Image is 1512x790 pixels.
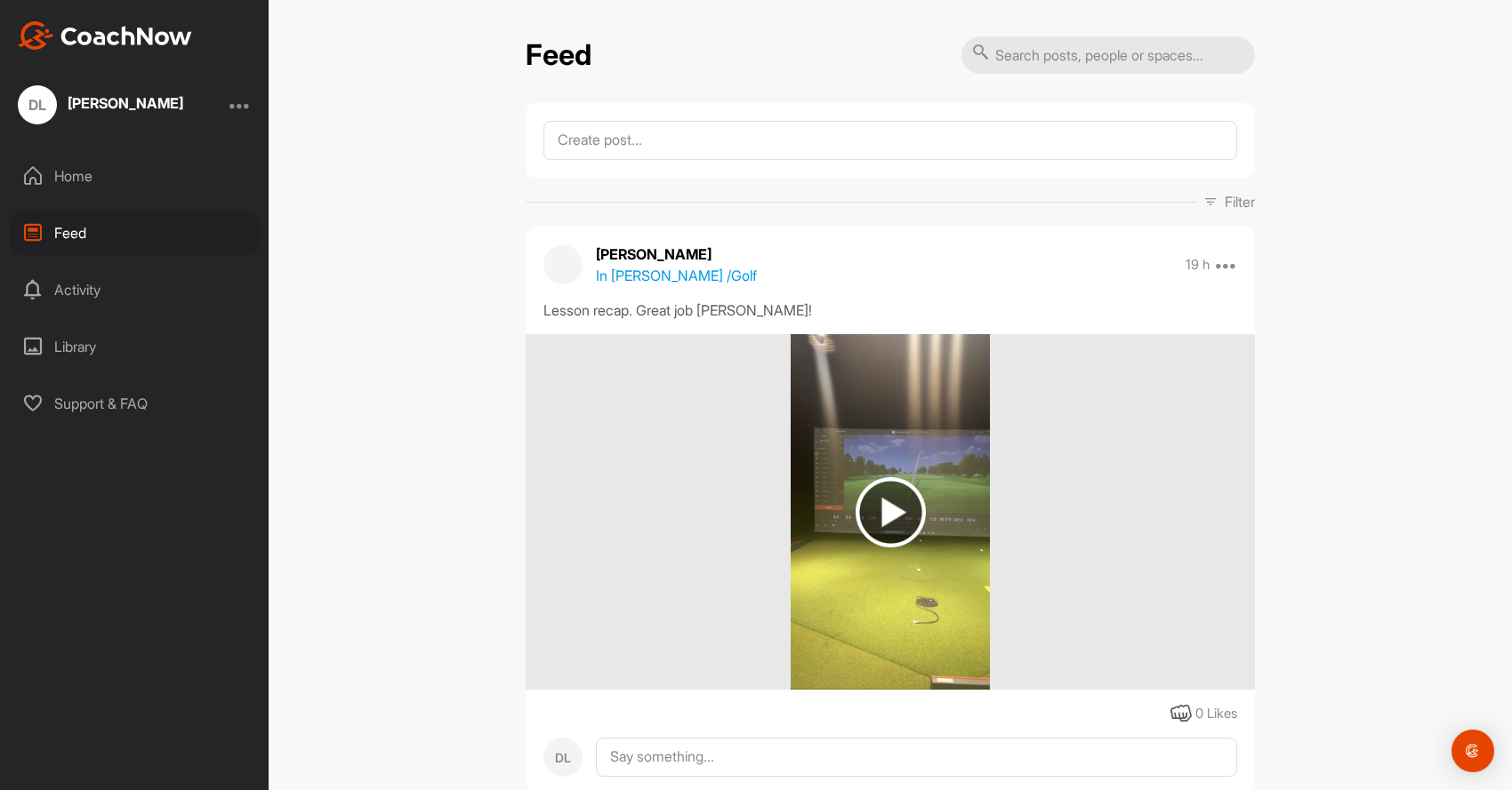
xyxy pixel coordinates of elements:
p: [PERSON_NAME] [596,243,757,265]
div: Lesson recap. Great job [PERSON_NAME]! [543,299,1237,321]
p: Filter [1225,191,1255,212]
div: DL [543,738,583,777]
div: Home [10,154,261,198]
h2: Feed [526,38,591,73]
div: Open Intercom Messenger [1452,730,1494,772]
div: Activity [10,267,261,312]
div: Support & FAQ [10,381,261,426]
div: 0 Likes [1195,704,1237,724]
img: media [791,334,989,690]
input: Search posts, people or spaces... [961,36,1255,74]
div: [PERSON_NAME] [68,96,183,110]
img: CoachNow [18,21,192,50]
div: Library [10,324,261,369]
div: DL [18,85,57,124]
div: Feed [10,211,261,255]
p: In [PERSON_NAME] / Golf [596,265,757,286]
p: 19 h [1186,256,1210,274]
img: play [856,477,926,547]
